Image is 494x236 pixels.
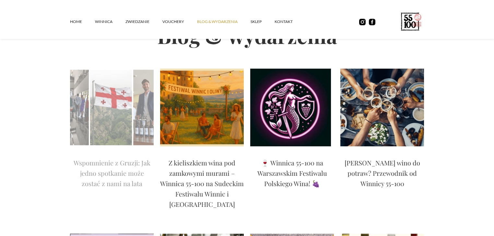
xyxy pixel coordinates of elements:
[340,158,424,189] p: [PERSON_NAME] wino do potraw? Przewodnik od Winnicy 55-100
[95,12,125,31] a: winnica
[250,158,334,192] a: 🍷 Winnica 55-100 na Warszawskim Festiwalu Polskiego Wina! 🍇
[160,158,244,209] p: Z kieliszkiem wina pod zamkowymi murami – Winnica 55-100 na Sudeckim Festiwalu Winnic i [GEOGRAPH...
[197,12,251,31] a: Blog & Wydarzenia
[70,158,154,192] a: Wspomnienie z Gruzji: Jak jedno spotkanie może zostać z nami na lata
[340,158,424,192] a: [PERSON_NAME] wino do potraw? Przewodnik od Winnicy 55-100
[162,12,197,31] a: vouchery
[125,12,162,31] a: ZWIEDZANIE
[275,12,306,31] a: kontakt
[250,158,334,189] p: 🍷 Winnica 55-100 na Warszawskim Festiwalu Polskiego Wina! 🍇
[251,12,275,31] a: SKLEP
[160,158,244,213] a: Z kieliszkiem wina pod zamkowymi murami – Winnica 55-100 na Sudeckim Festiwalu Winnic i [GEOGRAPH...
[70,158,154,189] p: Wspomnienie z Gruzji: Jak jedno spotkanie może zostać z nami na lata
[70,12,95,31] a: Home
